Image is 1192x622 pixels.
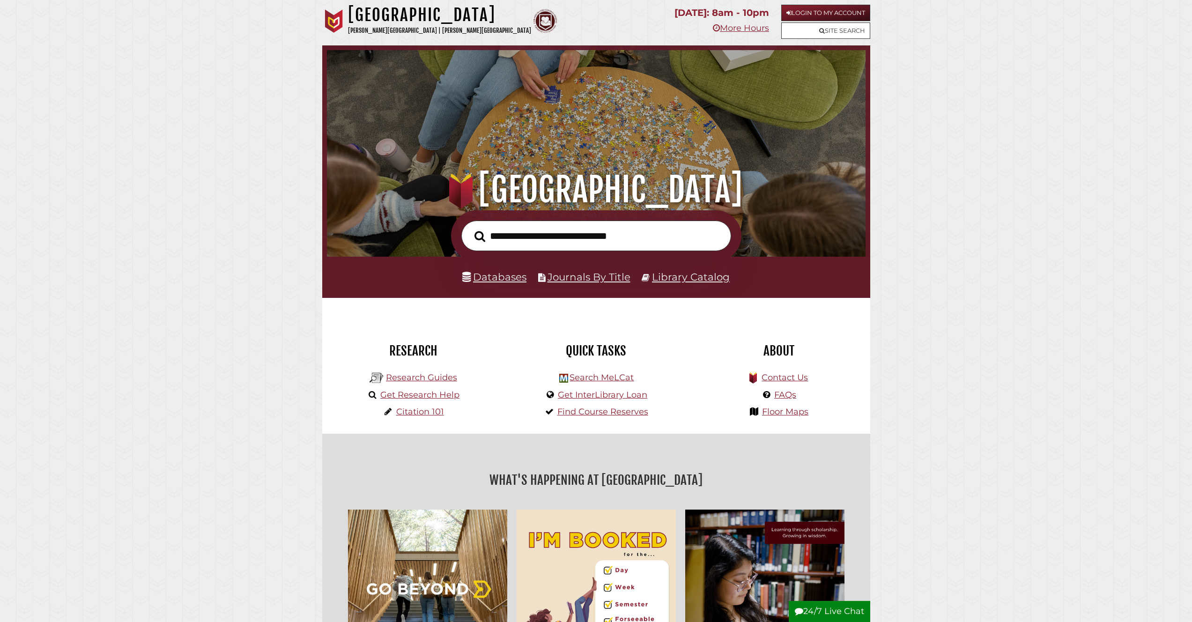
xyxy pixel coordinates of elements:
[548,271,630,283] a: Journals By Title
[713,23,769,33] a: More Hours
[570,372,634,383] a: Search MeLCat
[380,390,459,400] a: Get Research Help
[781,5,870,21] a: Login to My Account
[558,390,647,400] a: Get InterLibrary Loan
[348,5,531,25] h1: [GEOGRAPHIC_DATA]
[774,390,796,400] a: FAQs
[322,9,346,33] img: Calvin University
[762,372,808,383] a: Contact Us
[329,343,498,359] h2: Research
[474,230,485,242] i: Search
[512,343,681,359] h2: Quick Tasks
[762,407,808,417] a: Floor Maps
[781,22,870,39] a: Site Search
[674,5,769,21] p: [DATE]: 8am - 10pm
[329,469,863,491] h2: What's Happening at [GEOGRAPHIC_DATA]
[470,228,490,245] button: Search
[462,271,526,283] a: Databases
[695,343,863,359] h2: About
[557,407,648,417] a: Find Course Reserves
[370,371,384,385] img: Hekman Library Logo
[396,407,444,417] a: Citation 101
[559,374,568,383] img: Hekman Library Logo
[652,271,730,283] a: Library Catalog
[533,9,557,33] img: Calvin Theological Seminary
[348,25,531,36] p: [PERSON_NAME][GEOGRAPHIC_DATA] | [PERSON_NAME][GEOGRAPHIC_DATA]
[345,169,848,210] h1: [GEOGRAPHIC_DATA]
[386,372,457,383] a: Research Guides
